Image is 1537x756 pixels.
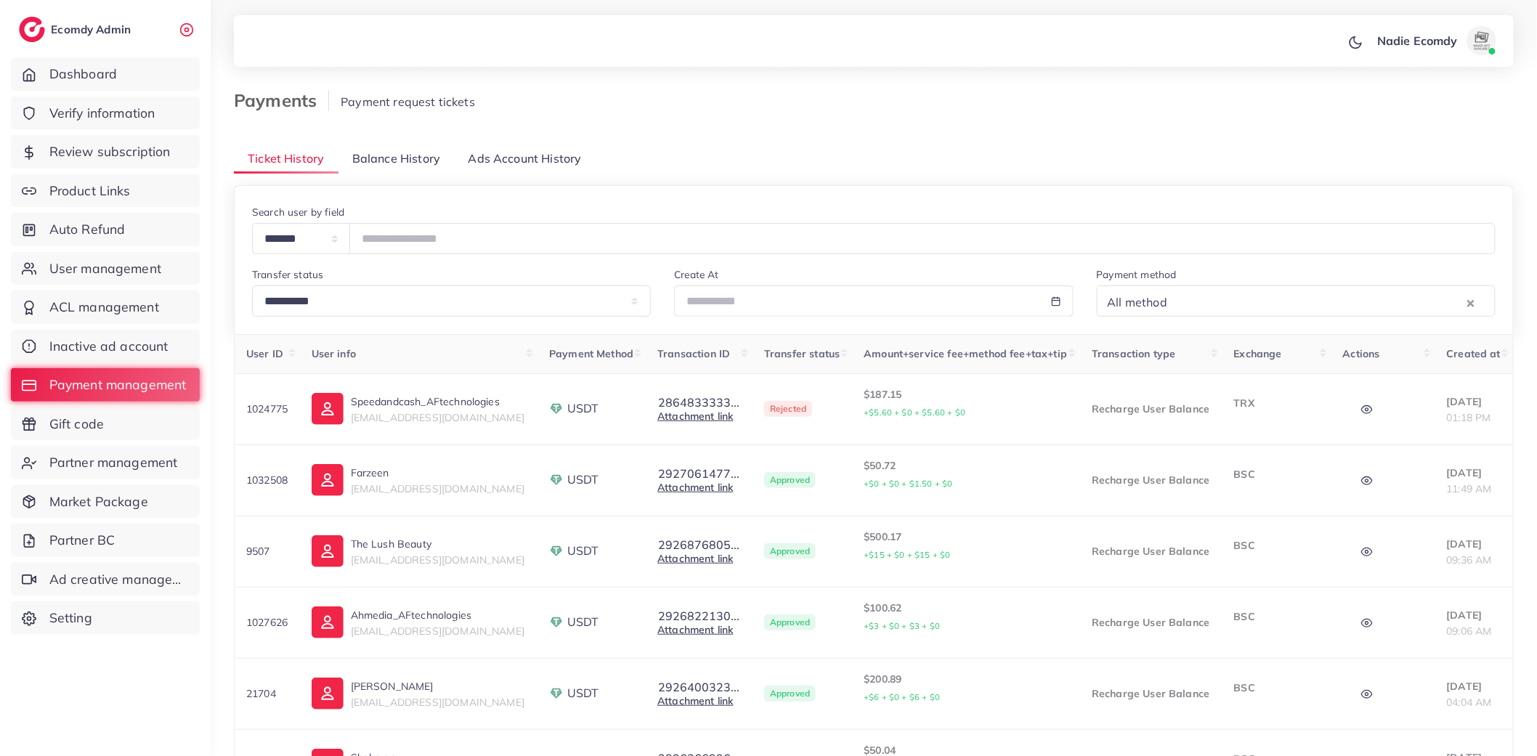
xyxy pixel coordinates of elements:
[252,205,344,219] label: Search user by field
[351,678,524,695] p: [PERSON_NAME]
[246,347,283,360] span: User ID
[1234,537,1320,554] p: BSC
[11,524,200,557] a: Partner BC
[674,267,718,282] label: Create At
[1447,606,1501,624] p: [DATE]
[657,538,740,551] button: 2926876805...
[1369,26,1502,55] a: Nadie Ecomdyavatar
[657,481,733,494] a: Attachment link
[246,685,288,702] p: 21704
[1377,32,1458,49] p: Nadie Ecomdy
[49,415,104,434] span: Gift code
[19,17,45,42] img: logo
[864,621,940,631] small: +$3 + $0 + $3 + $0
[11,601,200,635] a: Setting
[764,543,816,559] span: Approved
[49,142,171,161] span: Review subscription
[19,17,134,42] a: logoEcomdy Admin
[351,535,524,553] p: The Lush Beauty
[549,544,564,558] img: payment
[11,252,200,285] a: User management
[864,599,1068,635] p: $100.62
[657,680,740,694] button: 2926400323...
[246,400,288,418] p: 1024775
[657,552,733,565] a: Attachment link
[312,678,344,710] img: ic-user-info.36bf1079.svg
[1447,535,1501,553] p: [DATE]
[1092,400,1211,418] p: Recharge User Balance
[352,150,440,167] span: Balance History
[246,542,288,560] p: 9507
[11,407,200,441] a: Gift code
[49,492,148,511] span: Market Package
[1447,678,1501,695] p: [DATE]
[11,563,200,596] a: Ad creative management
[864,670,1068,706] p: $200.89
[246,614,288,631] p: 1027626
[1467,294,1475,311] button: Clear Selected
[351,482,524,495] span: [EMAIL_ADDRESS][DOMAIN_NAME]
[312,393,344,425] img: ic-user-info.36bf1079.svg
[1447,696,1492,709] span: 04:04 AM
[567,542,599,559] span: USDT
[1447,347,1501,360] span: Created at
[11,97,200,130] a: Verify information
[1097,285,1496,317] div: Search for option
[1092,685,1211,702] p: Recharge User Balance
[864,347,1067,360] span: Amount+service fee+method fee+tax+tip
[549,473,564,487] img: payment
[549,402,564,416] img: payment
[351,464,524,481] p: Farzeen
[49,609,92,627] span: Setting
[351,411,524,424] span: [EMAIL_ADDRESS][DOMAIN_NAME]
[1234,466,1320,483] p: BSC
[49,259,161,278] span: User management
[351,625,524,638] span: [EMAIL_ADDRESS][DOMAIN_NAME]
[49,65,117,84] span: Dashboard
[234,90,329,111] h3: Payments
[864,528,1068,564] p: $500.17
[49,570,189,589] span: Ad creative management
[549,686,564,701] img: payment
[351,696,524,709] span: [EMAIL_ADDRESS][DOMAIN_NAME]
[49,104,155,123] span: Verify information
[864,407,965,418] small: +$5.60 + $0 + $5.60 + $0
[49,337,169,356] span: Inactive ad account
[49,298,159,317] span: ACL management
[657,396,740,409] button: 2864833333...
[1234,608,1320,625] p: BSC
[657,347,730,360] span: Transaction ID
[1447,625,1492,638] span: 09:06 AM
[864,479,952,489] small: +$0 + $0 + $1.50 + $0
[11,57,200,91] a: Dashboard
[11,290,200,324] a: ACL management
[1447,482,1492,495] span: 11:49 AM
[764,401,812,417] span: Rejected
[49,453,178,472] span: Partner management
[11,174,200,208] a: Product Links
[11,330,200,363] a: Inactive ad account
[864,692,940,702] small: +$6 + $0 + $6 + $0
[1234,347,1282,360] span: Exchange
[252,267,323,282] label: Transfer status
[248,150,324,167] span: Ticket History
[764,347,840,360] span: Transfer status
[11,213,200,246] a: Auto Refund
[469,150,582,167] span: Ads Account History
[1097,267,1177,282] label: Payment method
[567,400,599,417] span: USDT
[11,135,200,168] a: Review subscription
[11,485,200,519] a: Market Package
[351,393,524,410] p: Speedandcash_AFtechnologies
[864,457,1068,492] p: $50.72
[312,535,344,567] img: ic-user-info.36bf1079.svg
[657,410,733,423] a: Attachment link
[1092,542,1211,560] p: Recharge User Balance
[1447,411,1491,424] span: 01:18 PM
[764,614,816,630] span: Approved
[657,694,733,707] a: Attachment link
[1447,464,1501,481] p: [DATE]
[549,615,564,630] img: payment
[657,623,733,636] a: Attachment link
[1092,614,1211,631] p: Recharge User Balance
